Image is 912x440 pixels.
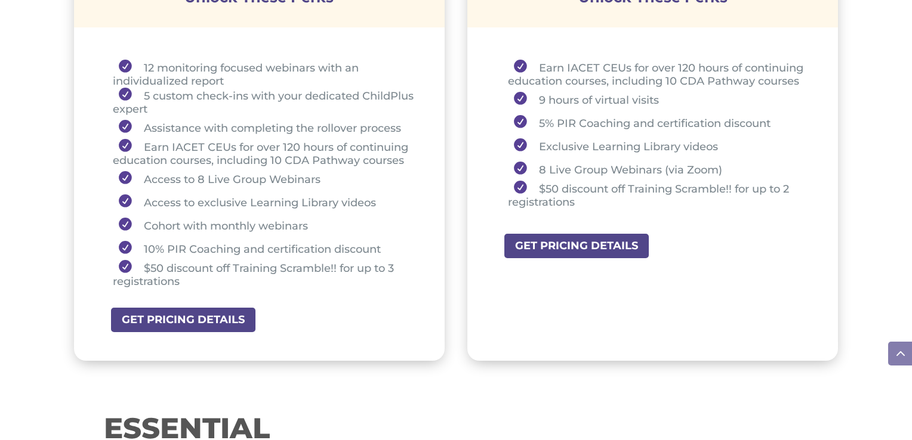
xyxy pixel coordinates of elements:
a: GET PRICING DETAILS [503,233,650,259]
li: $50 discount off Training Scramble!! for up to 3 registrations [113,260,415,288]
li: Cohort with monthly webinars [113,213,415,237]
li: Assistance with completing the rollover process [113,116,415,139]
a: GET PRICING DETAILS [110,306,257,333]
li: Earn IACET CEUs for over 120 hours of continuing education courses, including 10 CDA Pathway courses [508,60,808,88]
li: 9 hours of virtual visits [508,88,808,111]
li: Exclusive Learning Library videos [508,134,808,157]
li: $50 discount off Training Scramble!! for up to 2 registrations [508,181,808,209]
li: 12 monitoring focused webinars with an individualized report [113,60,415,88]
li: 10% PIR Coaching and certification discount [113,237,415,260]
li: Access to 8 Live Group Webinars [113,167,415,190]
li: 8 Live Group Webinars (via Zoom) [508,157,808,181]
li: 5 custom check-ins with your dedicated ChildPlus expert [113,88,415,116]
li: Earn IACET CEUs for over 120 hours of continuing education courses, including 10 CDA Pathway courses [113,139,415,167]
li: Access to exclusive Learning Library videos [113,190,415,213]
li: 5% PIR Coaching and certification discount [508,111,808,134]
